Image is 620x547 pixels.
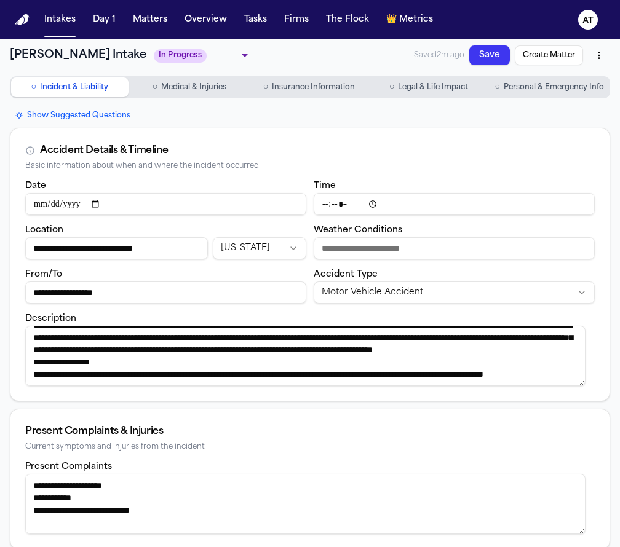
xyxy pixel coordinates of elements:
[588,44,610,66] button: More actions
[11,77,129,97] button: Go to Incident & Liability
[25,193,306,215] input: Incident date
[25,462,112,471] label: Present Complaints
[25,443,595,452] div: Current symptoms and injuries from the incident
[180,9,232,31] button: Overview
[272,82,355,92] span: Insurance Information
[88,9,121,31] button: Day 1
[154,49,207,63] span: In Progress
[39,9,81,31] button: Intakes
[10,47,146,64] h1: [PERSON_NAME] Intake
[25,326,586,386] textarea: Incident description
[490,77,609,97] button: Go to Personal & Emergency Info
[239,9,272,31] button: Tasks
[31,81,36,93] span: ○
[469,45,510,65] button: Save
[131,77,248,97] button: Go to Medical & Injuries
[40,82,108,92] span: Incident & Liability
[495,81,500,93] span: ○
[153,81,157,93] span: ○
[314,226,402,235] label: Weather Conditions
[314,237,595,259] input: Weather conditions
[389,81,394,93] span: ○
[25,181,46,191] label: Date
[25,281,306,304] input: From/To destination
[414,50,464,60] span: Saved 2m ago
[154,47,252,64] div: Update intake status
[370,77,488,97] button: Go to Legal & Life Impact
[279,9,314,31] button: Firms
[25,270,62,279] label: From/To
[321,9,374,31] button: The Flock
[314,181,336,191] label: Time
[25,314,76,323] label: Description
[161,82,226,92] span: Medical & Injuries
[15,14,30,26] a: Home
[15,14,30,26] img: Finch Logo
[25,162,595,171] div: Basic information about when and where the incident occurred
[381,9,438,31] button: crownMetrics
[314,270,378,279] label: Accident Type
[250,77,368,97] button: Go to Insurance Information
[25,226,63,235] label: Location
[128,9,172,31] button: Matters
[25,424,595,439] div: Present Complaints & Injuries
[263,81,268,93] span: ○
[213,237,306,259] button: Incident state
[504,82,604,92] span: Personal & Emergency Info
[398,82,468,92] span: Legal & Life Impact
[25,474,586,534] textarea: Present complaints
[10,108,135,123] button: Show Suggested Questions
[25,237,208,259] input: Incident location
[314,193,595,215] input: Incident time
[515,45,583,65] button: Create Matter
[40,143,168,158] div: Accident Details & Timeline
